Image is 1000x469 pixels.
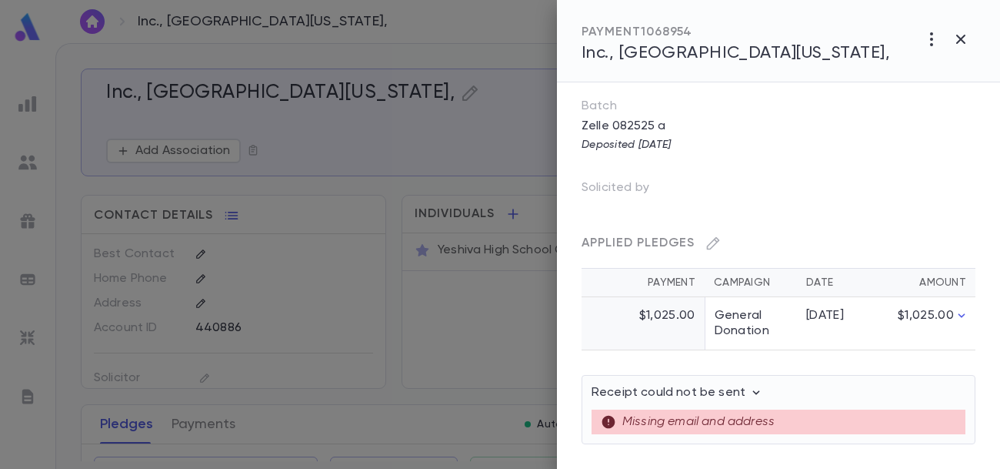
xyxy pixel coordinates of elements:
p: Receipt could not be sent [592,385,764,400]
div: [DATE] [806,308,865,323]
p: Solicited by [582,176,674,206]
th: Date [797,269,874,297]
td: $1,025.00 [874,297,975,350]
td: $1,025.00 [582,297,705,350]
p: Zelle 082525 a [572,114,675,139]
span: Applied Pledges [582,237,695,250]
th: Amount [874,269,975,297]
th: Campaign [705,269,797,297]
th: Payment [582,269,705,297]
p: Batch [582,99,975,114]
p: Deposited [DATE] [582,139,681,151]
div: Missing email and address [592,410,965,434]
span: Inc., [GEOGRAPHIC_DATA][US_STATE], [582,45,890,62]
td: General Donation [705,297,797,350]
div: PAYMENT 1068954 [582,25,890,40]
